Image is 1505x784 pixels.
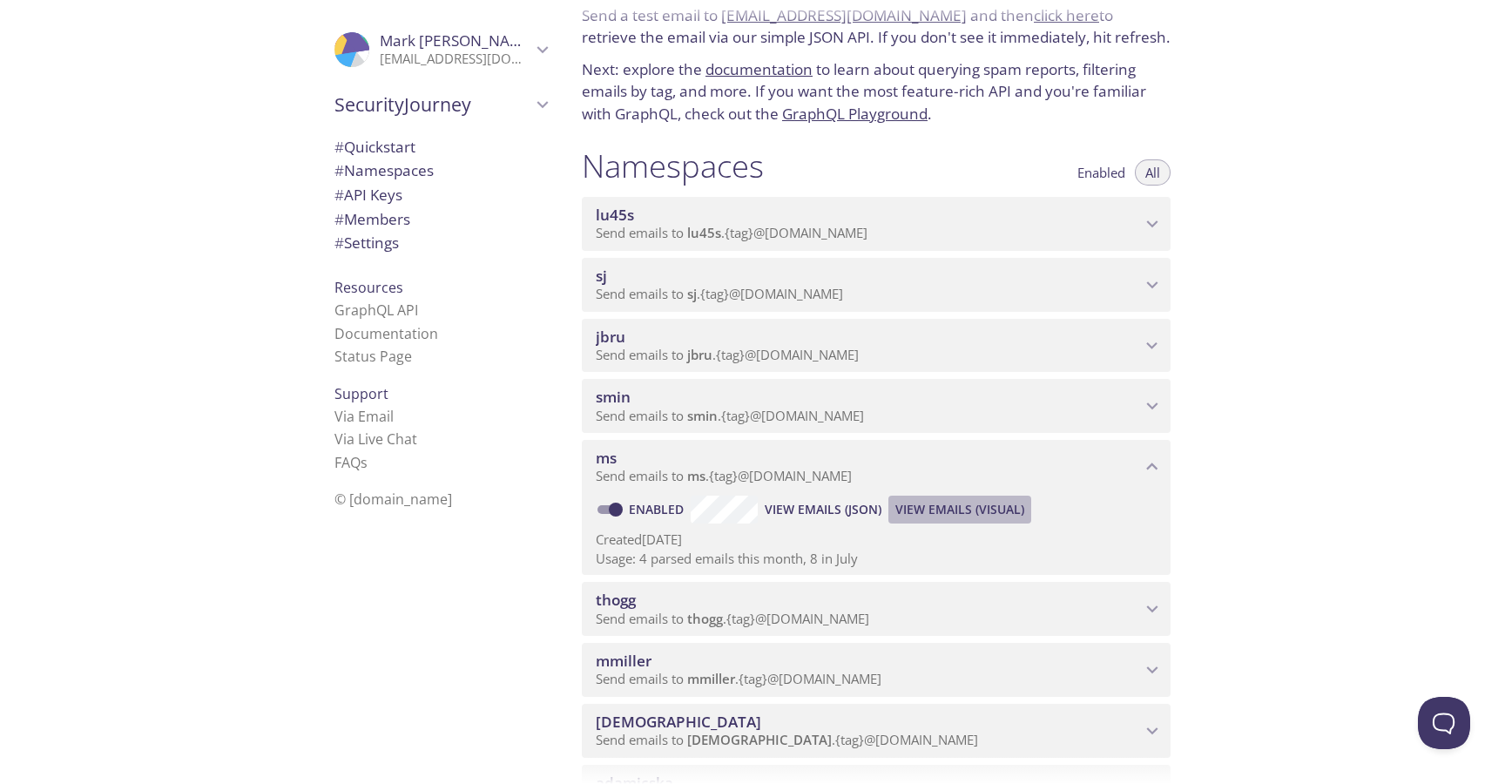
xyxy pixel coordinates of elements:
[321,135,561,159] div: Quickstart
[895,499,1024,520] span: View Emails (Visual)
[596,590,636,610] span: thogg
[334,384,388,403] span: Support
[687,346,712,363] span: jbru
[334,185,344,205] span: #
[596,205,634,225] span: lu45s
[334,160,434,180] span: Namespaces
[765,499,881,520] span: View Emails (JSON)
[334,301,418,320] a: GraphQL API
[380,30,537,51] span: Mark [PERSON_NAME]
[334,137,415,157] span: Quickstart
[687,285,697,302] span: sj
[758,496,888,524] button: View Emails (JSON)
[582,582,1171,636] div: thogg namespace
[334,233,399,253] span: Settings
[334,490,452,509] span: © [DOMAIN_NAME]
[687,467,705,484] span: ms
[596,266,607,286] span: sj
[582,379,1171,433] div: smin namespace
[334,160,344,180] span: #
[687,610,723,627] span: thogg
[321,82,561,127] div: SecurityJourney
[334,233,344,253] span: #
[582,319,1171,373] div: jbru namespace
[321,159,561,183] div: Namespaces
[334,137,344,157] span: #
[596,731,978,748] span: Send emails to . {tag} @[DOMAIN_NAME]
[1418,697,1470,749] iframe: Help Scout Beacon - Open
[334,347,412,366] a: Status Page
[596,448,617,468] span: ms
[596,610,869,627] span: Send emails to . {tag} @[DOMAIN_NAME]
[888,496,1031,524] button: View Emails (Visual)
[321,207,561,232] div: Members
[596,346,859,363] span: Send emails to . {tag} @[DOMAIN_NAME]
[687,224,721,241] span: lu45s
[596,327,625,347] span: jbru
[334,453,368,472] a: FAQ
[626,501,691,517] a: Enabled
[596,224,867,241] span: Send emails to . {tag} @[DOMAIN_NAME]
[334,429,417,449] a: Via Live Chat
[582,704,1171,758] div: bautista namespace
[582,197,1171,251] div: lu45s namespace
[596,387,631,407] span: smin
[334,324,438,343] a: Documentation
[582,258,1171,312] div: sj namespace
[334,209,344,229] span: #
[582,146,764,186] h1: Namespaces
[334,92,531,117] span: SecurityJourney
[582,643,1171,697] div: mmiller namespace
[782,104,928,124] a: GraphQL Playground
[705,59,813,79] a: documentation
[596,550,1157,568] p: Usage: 4 parsed emails this month, 8 in July
[596,467,852,484] span: Send emails to . {tag} @[DOMAIN_NAME]
[1135,159,1171,186] button: All
[321,21,561,78] div: Mark Szymanski
[596,712,761,732] span: [DEMOGRAPHIC_DATA]
[321,231,561,255] div: Team Settings
[582,440,1171,494] div: ms namespace
[596,407,864,424] span: Send emails to . {tag} @[DOMAIN_NAME]
[687,407,718,424] span: smin
[596,651,651,671] span: mmiller
[334,278,403,297] span: Resources
[596,285,843,302] span: Send emails to . {tag} @[DOMAIN_NAME]
[334,185,402,205] span: API Keys
[596,670,881,687] span: Send emails to . {tag} @[DOMAIN_NAME]
[582,58,1171,125] p: Next: explore the to learn about querying spam reports, filtering emails by tag, and more. If you...
[334,407,394,426] a: Via Email
[687,670,735,687] span: mmiller
[1067,159,1136,186] button: Enabled
[687,731,832,748] span: [DEMOGRAPHIC_DATA]
[361,453,368,472] span: s
[334,209,410,229] span: Members
[596,531,1157,549] p: Created [DATE]
[321,183,561,207] div: API Keys
[380,51,531,68] p: [EMAIL_ADDRESS][DOMAIN_NAME]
